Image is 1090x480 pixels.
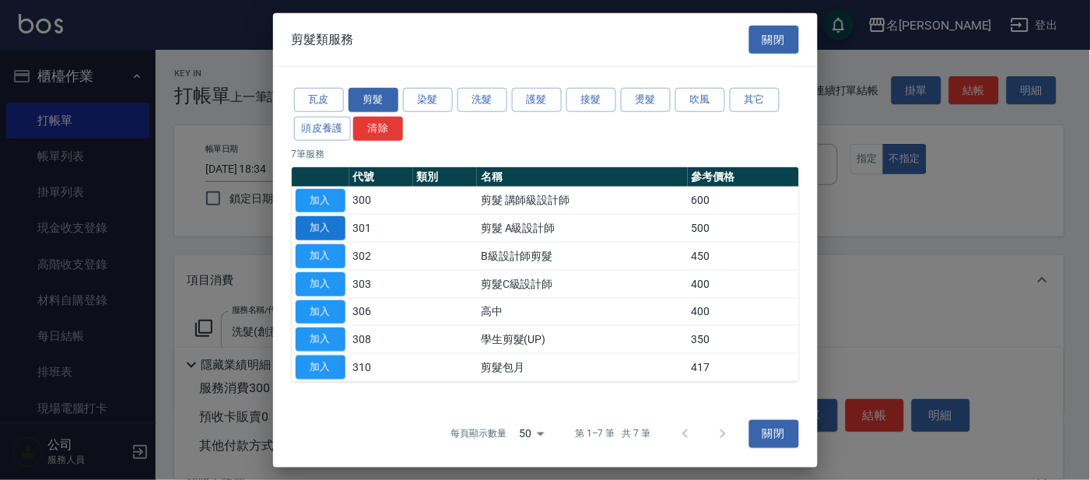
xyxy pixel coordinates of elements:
button: 其它 [730,88,780,112]
button: 瓦皮 [294,88,344,112]
button: 加入 [296,356,345,380]
button: 燙髮 [621,88,671,112]
span: 剪髮類服務 [292,32,354,47]
button: 洗髮 [457,88,507,112]
button: 頭皮養護 [294,117,352,141]
td: 310 [349,353,413,381]
button: 染髮 [403,88,453,112]
td: 306 [349,298,413,326]
th: 名稱 [477,166,687,187]
button: 清除 [353,117,403,141]
button: 接髮 [566,88,616,112]
td: 高中 [477,298,687,326]
th: 類別 [413,166,477,187]
td: 600 [688,187,799,215]
td: 剪髮包月 [477,353,687,381]
td: 剪髮 講師級設計師 [477,187,687,215]
td: 400 [688,270,799,298]
td: 學生剪髮(UP) [477,326,687,354]
td: 350 [688,326,799,354]
td: 417 [688,353,799,381]
div: 50 [513,413,550,455]
button: 加入 [296,244,345,268]
button: 加入 [296,216,345,240]
td: 450 [688,242,799,270]
th: 參考價格 [688,166,799,187]
p: 第 1–7 筆 共 7 筆 [575,427,650,441]
td: 308 [349,326,413,354]
button: 吹風 [675,88,725,112]
td: 300 [349,187,413,215]
td: 400 [688,298,799,326]
button: 加入 [296,300,345,324]
th: 代號 [349,166,413,187]
td: 301 [349,215,413,243]
button: 加入 [296,328,345,352]
button: 加入 [296,188,345,212]
td: 303 [349,270,413,298]
button: 加入 [296,272,345,296]
td: B級設計師剪髮 [477,242,687,270]
button: 護髮 [512,88,562,112]
td: 500 [688,215,799,243]
button: 剪髮 [349,88,398,112]
td: 302 [349,242,413,270]
td: 剪髮C級設計師 [477,270,687,298]
p: 7 筆服務 [292,146,799,160]
p: 每頁顯示數量 [450,427,506,441]
td: 剪髮 A級設計師 [477,215,687,243]
button: 關閉 [749,25,799,54]
button: 關閉 [749,419,799,448]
